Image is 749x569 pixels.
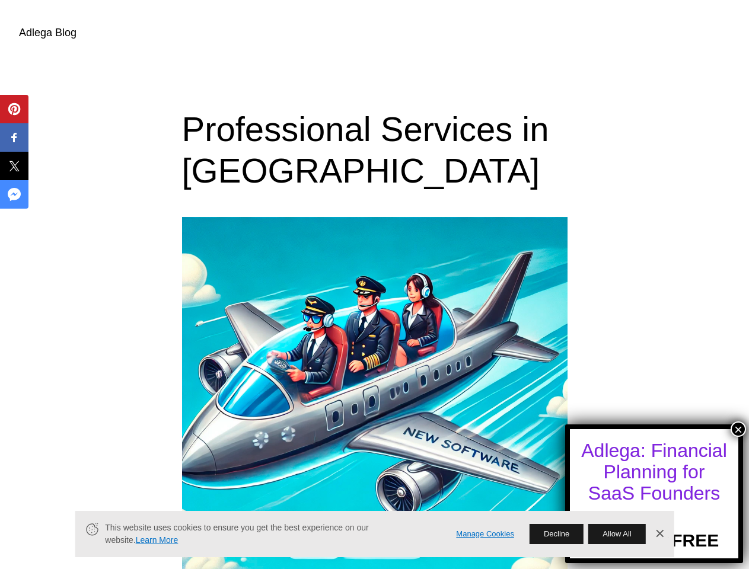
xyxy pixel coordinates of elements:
[456,528,514,541] a: Manage Cookies
[19,27,77,39] a: Adlega Blog
[581,440,728,504] div: Adlega: Financial Planning for SaaS Founders
[182,108,568,191] h1: Professional Services in [GEOGRAPHIC_DATA]
[105,522,439,546] span: This website uses cookies to ensure you get the best experience on our website.
[731,421,746,437] button: Close
[588,524,645,544] button: Allow All
[530,524,584,544] button: Decline
[84,522,99,536] svg: Cookie Icon
[136,535,179,545] a: Learn More
[651,525,668,543] a: Dismiss Banner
